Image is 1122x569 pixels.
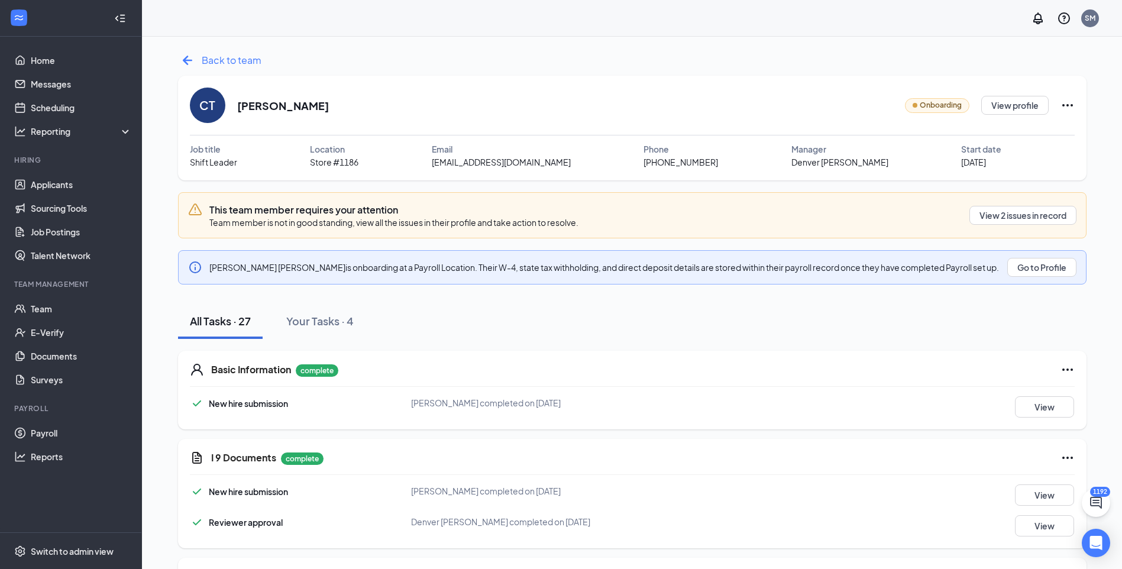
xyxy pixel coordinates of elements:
span: [PERSON_NAME] completed on [DATE] [411,397,561,408]
span: Team member is not in good standing, view all the issues in their profile and take action to reso... [209,217,578,228]
h2: [PERSON_NAME] [237,98,329,113]
div: Reporting [31,125,132,137]
div: CT [199,97,215,114]
span: Phone [644,143,669,156]
svg: Collapse [114,12,126,24]
a: Team [31,297,132,321]
button: ChatActive [1082,489,1110,517]
svg: Checkmark [190,396,204,410]
button: View 2 issues in record [969,206,1076,225]
svg: Notifications [1031,11,1045,25]
svg: ArrowLeftNew [178,51,197,70]
span: New hire submission [209,486,288,497]
span: Denver [PERSON_NAME] [791,156,888,169]
a: Messages [31,72,132,96]
div: SM [1085,13,1095,23]
span: Denver [PERSON_NAME] completed on [DATE] [411,516,590,527]
span: Back to team [202,53,261,67]
div: Your Tasks · 4 [286,313,354,328]
span: Email [432,143,452,156]
a: Talent Network [31,244,132,267]
a: Reports [31,445,132,468]
a: Sourcing Tools [31,196,132,220]
span: Store #1186 [310,156,358,169]
svg: Settings [14,545,26,557]
a: Job Postings [31,220,132,244]
svg: Info [188,260,202,274]
svg: Ellipses [1060,363,1075,377]
h3: This team member requires your attention [209,203,578,216]
button: View [1015,515,1074,536]
svg: Checkmark [190,515,204,529]
span: Onboarding [920,100,962,111]
span: [DATE] [961,156,986,169]
div: Switch to admin view [31,545,114,557]
svg: Analysis [14,125,26,137]
span: Manager [791,143,826,156]
a: Payroll [31,421,132,445]
div: Hiring [14,155,130,165]
svg: QuestionInfo [1057,11,1071,25]
span: Shift Leader [190,156,237,169]
span: Job title [190,143,221,156]
p: complete [296,364,338,377]
button: View [1015,396,1074,418]
span: Reviewer approval [209,517,283,528]
button: View [1015,484,1074,506]
button: View profile [981,96,1049,115]
a: Documents [31,344,132,368]
h5: Basic Information [211,363,291,376]
svg: Checkmark [190,484,204,499]
button: Go to Profile [1007,258,1076,277]
svg: ChatActive [1089,496,1103,510]
svg: WorkstreamLogo [13,12,25,24]
svg: Warning [188,202,202,216]
div: Open Intercom Messenger [1082,529,1110,557]
div: All Tasks · 27 [190,313,251,328]
span: Start date [961,143,1001,156]
svg: Ellipses [1060,451,1075,465]
a: Scheduling [31,96,132,119]
a: Applicants [31,173,132,196]
div: 1192 [1090,487,1110,497]
span: Location [310,143,345,156]
span: [PERSON_NAME] [PERSON_NAME] is onboarding at a Payroll Location. Their W-4, state tax withholding... [209,262,999,273]
a: Home [31,49,132,72]
span: [PERSON_NAME] completed on [DATE] [411,486,561,496]
div: Team Management [14,279,130,289]
a: E-Verify [31,321,132,344]
div: Payroll [14,403,130,413]
svg: Ellipses [1060,98,1075,112]
span: [EMAIL_ADDRESS][DOMAIN_NAME] [432,156,571,169]
svg: User [190,363,204,377]
span: New hire submission [209,398,288,409]
h5: I 9 Documents [211,451,276,464]
a: Surveys [31,368,132,392]
p: complete [281,452,324,465]
span: [PHONE_NUMBER] [644,156,718,169]
svg: CustomFormIcon [190,451,204,465]
a: ArrowLeftNewBack to team [178,51,261,70]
